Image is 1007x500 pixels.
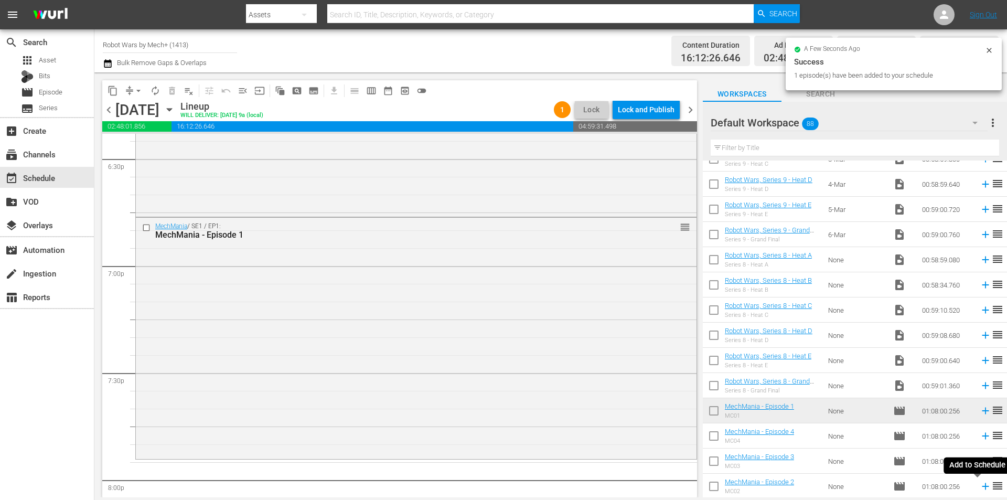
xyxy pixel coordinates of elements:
[322,80,342,101] span: Download as CSV
[725,261,812,268] div: Series 8 - Heat A
[25,3,76,27] img: ans4CAIJ8jUAAAAAAAAAAAAAAAAAAAAAAAAgQb4GAAAAAAAAAAAAAAAAAAAAAAAAJMjXAAAAAAAAAAAAAAAAAAAAAAAAgAT5G...
[991,354,1004,366] span: reorder
[292,86,302,96] span: pageview_outlined
[725,302,812,310] a: Robot Wars, Series 8 - Heat C
[980,204,991,215] svg: Add to Schedule
[918,474,976,499] td: 01:08:00.256
[725,412,794,419] div: MC01
[980,279,991,291] svg: Add to Schedule
[684,103,697,116] span: chevron_right
[824,449,889,474] td: None
[5,291,18,304] span: Reports
[991,228,1004,240] span: reorder
[824,348,889,373] td: None
[802,113,819,135] span: 88
[918,449,976,474] td: 01:08:00.252
[987,110,999,135] button: more_vert
[39,103,58,113] span: Series
[124,86,135,96] span: compress
[725,312,812,318] div: Series 8 - Heat C
[21,54,34,67] span: Asset
[380,82,397,99] span: Month Calendar View
[980,178,991,190] svg: Add to Schedule
[288,82,305,99] span: Create Search Block
[918,323,976,348] td: 00:59:08.680
[725,161,812,167] div: Series 9 - Heat C
[991,203,1004,215] span: reorder
[725,387,820,394] div: Series 8 - Grand Final
[824,474,889,499] td: None
[711,108,988,137] div: Default Workspace
[238,86,248,96] span: menu_open
[893,253,906,266] span: Video
[991,454,1004,467] span: reorder
[725,327,812,335] a: Robot Wars, Series 8 - Heat D
[991,480,1004,492] span: reorder
[980,254,991,265] svg: Add to Schedule
[824,222,889,247] td: 6-Mar
[725,428,794,435] a: MechMania - Episode 4
[991,328,1004,341] span: reorder
[918,373,976,398] td: 00:59:01.360
[824,172,889,197] td: 4-Mar
[804,45,860,54] span: a few seconds ago
[980,380,991,391] svg: Add to Schedule
[725,337,812,344] div: Series 8 - Heat D
[268,80,288,101] span: Refresh All Search Blocks
[5,148,18,161] span: Channels
[416,86,427,96] span: toggle_off
[104,82,121,99] span: Copy Lineup
[725,453,794,461] a: MechMania - Episode 3
[764,38,823,52] div: Ad Duration
[234,82,251,99] span: Fill episodes with ad slates
[308,86,319,96] span: subtitles_outlined
[197,80,218,101] span: Customize Events
[725,286,812,293] div: Series 8 - Heat B
[180,82,197,99] span: Clear Lineup
[164,82,180,99] span: Select an event to delete
[147,82,164,99] span: Loop Content
[824,197,889,222] td: 5-Mar
[824,373,889,398] td: None
[115,101,159,119] div: [DATE]
[133,86,144,96] span: arrow_drop_down
[180,101,263,112] div: Lineup
[413,82,430,99] span: 24 hours Lineup View is OFF
[108,86,118,96] span: content_copy
[980,355,991,366] svg: Add to Schedule
[21,102,34,115] span: Series
[121,82,147,99] span: Remove Gaps & Overlaps
[725,201,811,209] a: Robot Wars, Series 9 - Heat E
[102,103,115,116] span: chevron_left
[893,329,906,342] span: Video
[725,402,794,410] a: MechMania - Episode 1
[554,105,571,114] span: 1
[893,379,906,392] span: Video
[155,222,187,230] a: MechMania
[39,87,62,98] span: Episode
[725,438,794,444] div: MC04
[725,463,794,470] div: MC03
[613,100,680,119] button: Lock and Publish
[681,52,741,65] span: 16:12:26.646
[275,86,285,96] span: auto_awesome_motion_outlined
[21,70,34,83] div: Bits
[725,236,820,243] div: Series 9 - Grand Final
[893,178,906,190] span: Video
[893,304,906,316] span: Video
[918,197,976,222] td: 00:59:00.720
[102,121,172,132] span: 02:48:01.856
[991,303,1004,316] span: reorder
[893,455,906,467] span: Episode
[918,172,976,197] td: 00:58:59.640
[5,219,18,232] span: Overlays
[184,86,194,96] span: playlist_remove_outlined
[172,121,573,132] span: 16:12:26.646
[893,480,906,493] span: Episode
[991,278,1004,291] span: reorder
[980,304,991,316] svg: Add to Schedule
[218,82,234,99] span: Revert to Primary Episode
[980,430,991,442] svg: Add to Schedule
[824,297,889,323] td: None
[39,71,50,81] span: Bits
